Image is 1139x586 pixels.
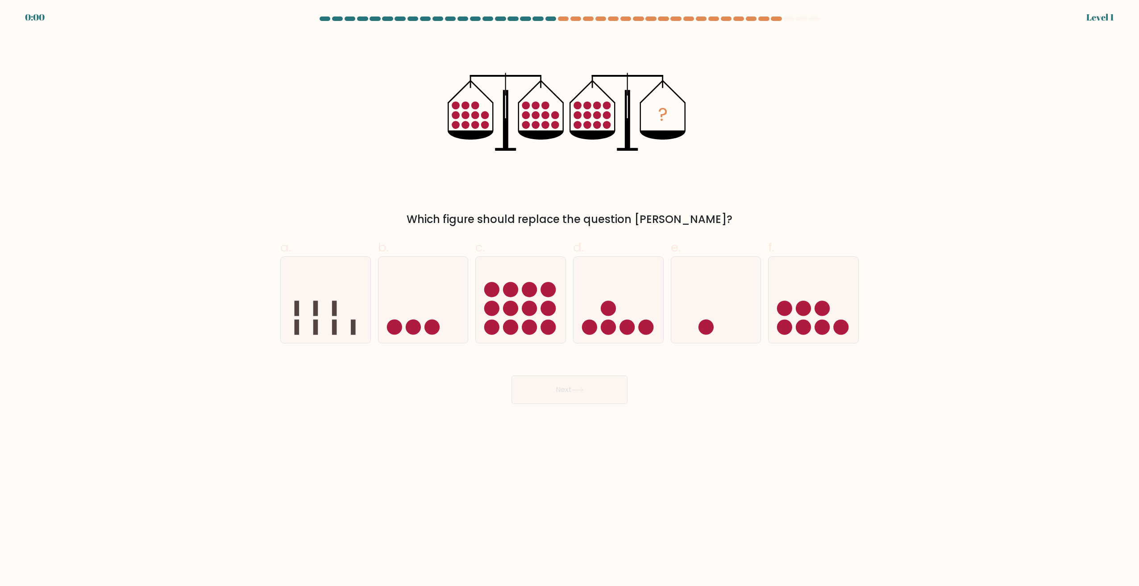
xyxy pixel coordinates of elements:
[280,239,291,256] span: a.
[658,102,668,128] tspan: ?
[378,239,389,256] span: b.
[25,11,45,24] div: 0:00
[768,239,774,256] span: f.
[573,239,584,256] span: d.
[671,239,681,256] span: e.
[475,239,485,256] span: c.
[511,376,628,404] button: Next
[286,211,853,227] div: Which figure should replace the question [PERSON_NAME]?
[1086,11,1114,24] div: Level 1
